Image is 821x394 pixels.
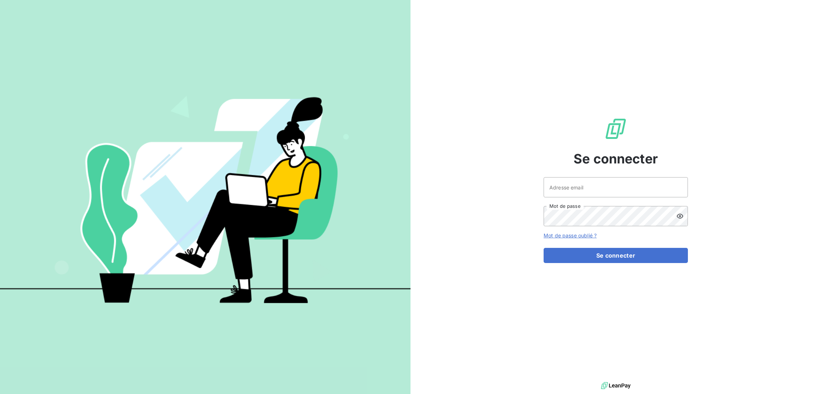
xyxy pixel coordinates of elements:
[604,117,627,140] img: Logo LeanPay
[601,380,631,391] img: logo
[544,177,688,197] input: placeholder
[544,232,597,238] a: Mot de passe oublié ?
[574,149,658,168] span: Se connecter
[544,248,688,263] button: Se connecter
